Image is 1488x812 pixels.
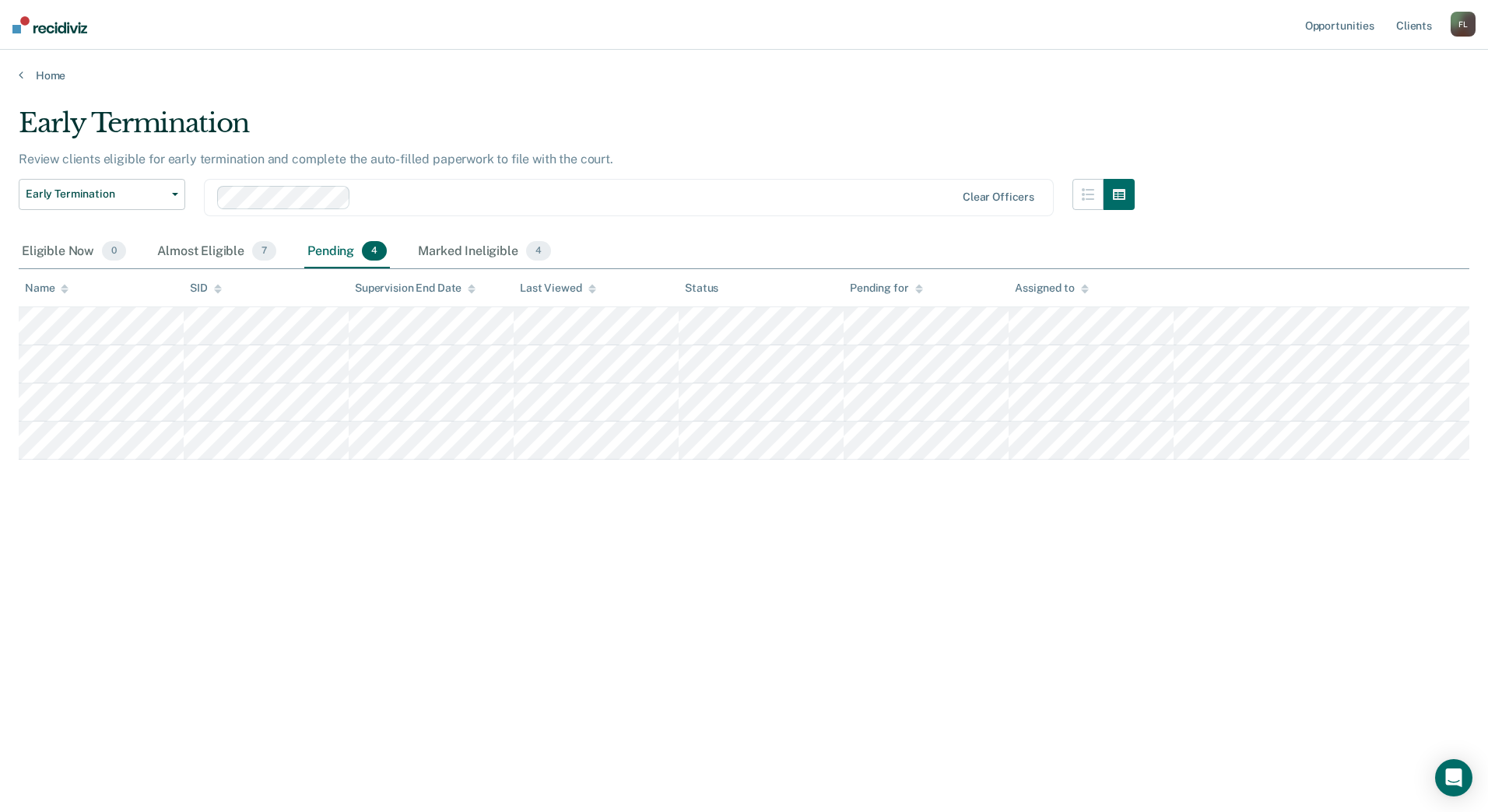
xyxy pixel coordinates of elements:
span: 7 [252,241,276,261]
div: Name [25,282,68,295]
div: Pending4 [304,235,390,269]
div: Almost Eligible7 [154,235,279,269]
div: Assigned to [1015,282,1088,295]
div: Last Viewed [520,282,595,295]
button: FL [1451,12,1476,37]
div: Marked Ineligible4 [415,235,554,269]
div: Open Intercom Messenger [1435,759,1472,796]
span: Early Termination [26,187,166,201]
img: Recidiviz [12,16,87,33]
button: Early Termination [19,179,185,210]
a: Home [19,68,1469,82]
div: Clear officers [963,191,1034,204]
div: Early Termination [19,107,1135,152]
div: Status [685,282,718,295]
span: 0 [102,241,126,261]
span: 4 [526,241,551,261]
span: 4 [362,241,387,261]
div: Pending for [850,282,922,295]
div: F L [1451,12,1476,37]
div: Eligible Now0 [19,235,129,269]
p: Review clients eligible for early termination and complete the auto-filled paperwork to file with... [19,152,613,166]
div: Supervision End Date [355,282,476,295]
div: SID [190,282,222,295]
